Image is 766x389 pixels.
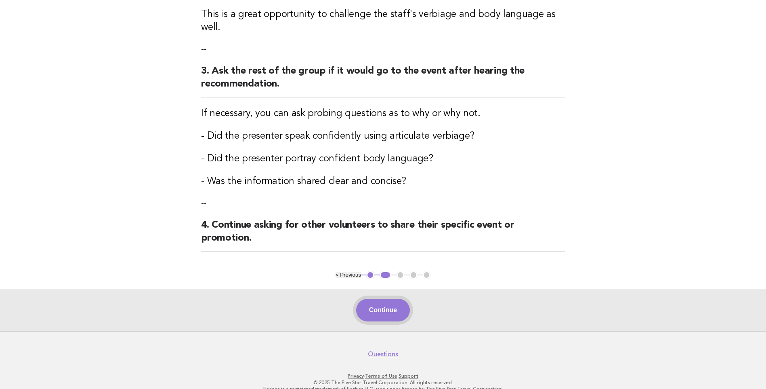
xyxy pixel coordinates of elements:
[201,130,565,143] h3: - Did the presenter speak confidently using articulate verbiage?
[380,271,391,279] button: 2
[201,219,565,252] h2: 4. Continue asking for other volunteers to share their specific event or promotion.
[201,152,565,165] h3: - Did the presenter portray confident body language?
[399,373,418,379] a: Support
[201,198,565,209] p: --
[356,299,410,321] button: Continue
[348,373,364,379] a: Privacy
[368,350,398,358] a: Questions
[201,65,565,97] h2: 3. Ask the rest of the group if it would go to the event after hearing the recommendation.
[366,271,374,279] button: 1
[201,44,565,55] p: --
[136,373,630,379] p: · ·
[201,107,565,120] h3: If necessary, you can ask probing questions as to why or why not.
[336,272,361,278] button: < Previous
[365,373,397,379] a: Terms of Use
[201,8,565,34] h3: This is a great opportunity to challenge the staff's verbiage and body language as well.
[201,175,565,188] h3: - Was the information shared clear and concise?
[136,379,630,386] p: © 2025 The Five Star Travel Corporation. All rights reserved.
